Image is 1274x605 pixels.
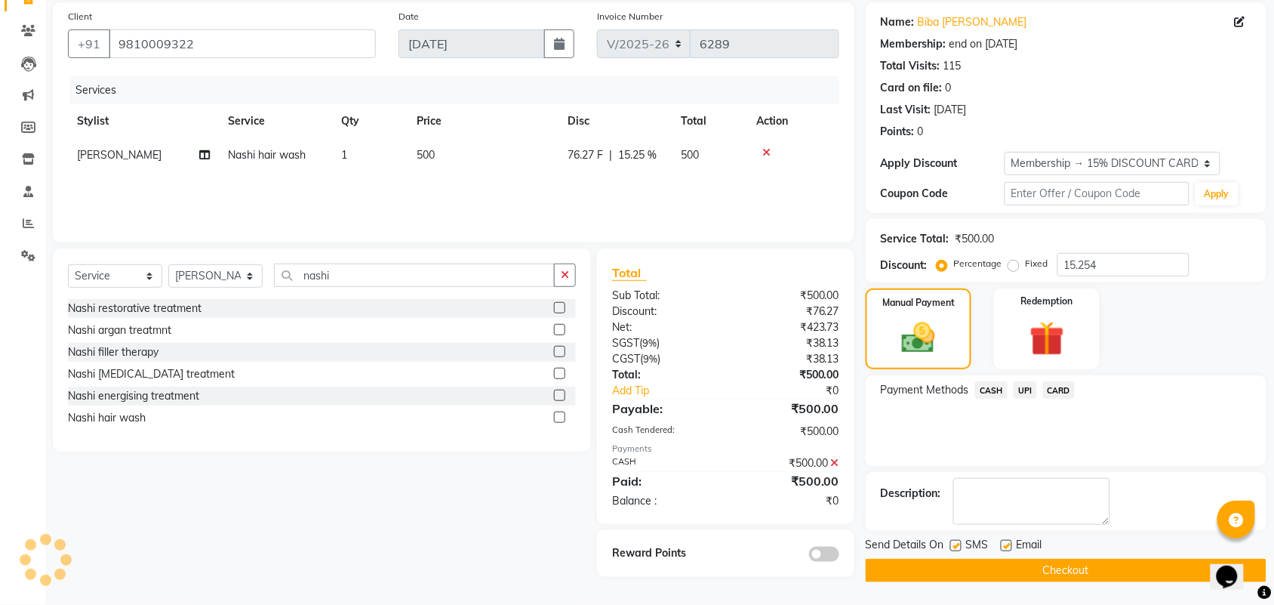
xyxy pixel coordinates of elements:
div: 115 [943,58,962,74]
div: Cash Tendered: [601,424,726,440]
th: Qty [332,104,408,138]
div: Paid: [601,472,726,490]
div: Net: [601,319,726,335]
label: Redemption [1021,295,1073,308]
label: Percentage [954,257,1002,270]
div: Nashi hair wash [68,410,146,426]
div: 0 [946,80,952,96]
div: Payments [612,443,839,455]
div: Name: [881,14,915,30]
div: ₹500.00 [725,288,851,304]
div: Coupon Code [881,186,1005,202]
div: Nashi filler therapy [68,344,158,360]
div: ( ) [601,351,726,367]
th: Service [219,104,332,138]
span: 15.25 % [618,147,657,163]
div: ₹423.73 [725,319,851,335]
label: Fixed [1026,257,1048,270]
div: ₹500.00 [725,424,851,440]
div: ₹76.27 [725,304,851,319]
span: Send Details On [866,537,944,556]
div: CASH [601,455,726,471]
img: _cash.svg [891,319,946,357]
div: Nashi restorative treatment [68,301,202,316]
span: Payment Methods [881,382,969,398]
a: Biba [PERSON_NAME] [918,14,1027,30]
a: Add Tip [601,383,746,399]
div: Balance : [601,493,726,509]
span: SMS [966,537,989,556]
span: [PERSON_NAME] [77,148,162,162]
input: Enter Offer / Coupon Code [1005,182,1189,205]
label: Invoice Number [597,10,663,23]
div: Description: [881,486,941,502]
span: CGST [612,352,640,366]
div: ₹500.00 [725,455,851,471]
div: Discount: [601,304,726,319]
div: Nashi argan treatmnt [68,323,171,338]
div: Service Total: [881,231,949,247]
th: Total [672,104,747,138]
th: Action [747,104,839,138]
div: Nashi [MEDICAL_DATA] treatment [68,366,235,382]
input: Search by Name/Mobile/Email/Code [109,29,376,58]
div: ₹500.00 [956,231,995,247]
span: UPI [1014,381,1037,399]
span: CARD [1043,381,1076,399]
div: ₹38.13 [725,351,851,367]
span: SGST [612,336,639,350]
div: [DATE] [934,102,967,118]
button: Apply [1196,183,1239,205]
div: Payable: [601,400,726,418]
div: ( ) [601,335,726,351]
div: Card on file: [881,80,943,96]
div: Last Visit: [881,102,931,118]
div: ₹500.00 [725,367,851,383]
span: Total [612,265,647,281]
div: Reward Points [601,545,726,562]
div: Total Visits: [881,58,940,74]
label: Manual Payment [882,296,955,310]
span: 9% [642,337,657,349]
span: CASH [975,381,1008,399]
iframe: chat widget [1211,545,1259,590]
div: ₹500.00 [725,400,851,418]
div: Apply Discount [881,156,1005,171]
button: Checkout [866,559,1266,582]
div: ₹38.13 [725,335,851,351]
div: Points: [881,124,915,140]
span: Email [1017,537,1042,556]
div: Nashi energising treatment [68,388,199,404]
span: 1 [341,148,347,162]
div: Membership: [881,36,946,52]
div: ₹500.00 [725,472,851,490]
span: 500 [681,148,699,162]
div: ₹0 [725,493,851,509]
span: 500 [417,148,435,162]
span: | [609,147,612,163]
th: Disc [559,104,672,138]
img: _gift.svg [1019,317,1076,360]
label: Client [68,10,92,23]
div: ₹0 [746,383,851,399]
button: +91 [68,29,110,58]
div: Sub Total: [601,288,726,304]
div: end on [DATE] [949,36,1018,52]
div: Discount: [881,258,928,273]
th: Stylist [68,104,219,138]
label: Date [399,10,419,23]
span: Nashi hair wash [228,148,306,162]
span: 76.27 F [568,147,603,163]
span: 9% [643,353,657,365]
div: 0 [918,124,924,140]
div: Total: [601,367,726,383]
input: Search or Scan [274,264,555,287]
th: Price [408,104,559,138]
div: Services [69,76,851,104]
